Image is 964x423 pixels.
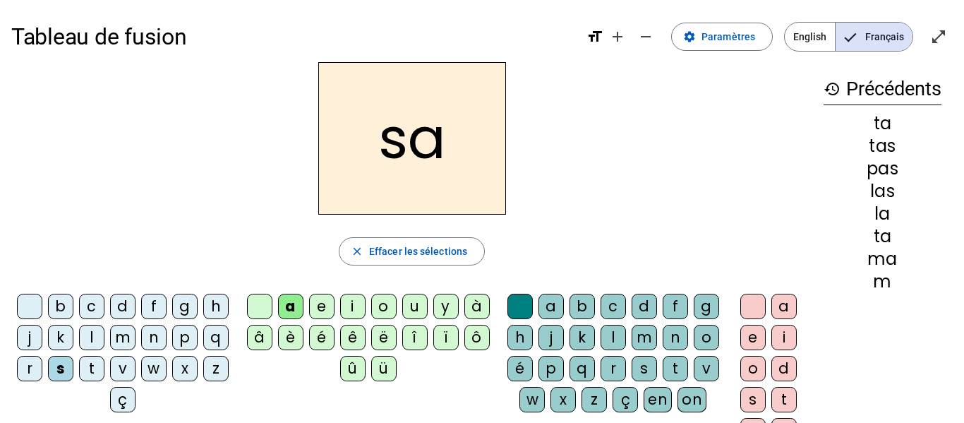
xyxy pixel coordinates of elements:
[203,325,229,350] div: q
[141,325,167,350] div: n
[824,228,941,245] div: ta
[203,294,229,319] div: h
[740,325,766,350] div: e
[644,387,672,412] div: en
[48,356,73,381] div: s
[603,23,632,51] button: Augmenter la taille de la police
[318,62,506,215] h2: sa
[464,294,490,319] div: à
[110,387,135,412] div: ç
[824,115,941,132] div: ta
[402,294,428,319] div: u
[930,28,947,45] mat-icon: open_in_full
[677,387,706,412] div: on
[683,30,696,43] mat-icon: settings
[340,356,366,381] div: û
[110,325,135,350] div: m
[824,205,941,222] div: la
[601,325,626,350] div: l
[784,22,913,52] mat-button-toggle-group: Language selection
[663,356,688,381] div: t
[570,325,595,350] div: k
[824,183,941,200] div: las
[570,294,595,319] div: b
[609,28,626,45] mat-icon: add
[701,28,755,45] span: Paramètres
[785,23,835,51] span: English
[340,325,366,350] div: ê
[694,325,719,350] div: o
[110,356,135,381] div: v
[79,325,104,350] div: l
[17,356,42,381] div: r
[740,387,766,412] div: s
[507,325,533,350] div: h
[824,138,941,155] div: tas
[637,28,654,45] mat-icon: remove
[771,356,797,381] div: d
[351,245,363,258] mat-icon: close
[550,387,576,412] div: x
[538,294,564,319] div: a
[582,387,607,412] div: z
[141,356,167,381] div: w
[663,325,688,350] div: n
[586,28,603,45] mat-icon: format_size
[309,294,335,319] div: e
[507,356,533,381] div: é
[613,387,638,412] div: ç
[11,14,575,59] h1: Tableau de fusion
[538,356,564,381] div: p
[172,325,198,350] div: p
[48,325,73,350] div: k
[110,294,135,319] div: d
[141,294,167,319] div: f
[771,325,797,350] div: i
[740,356,766,381] div: o
[632,356,657,381] div: s
[601,294,626,319] div: c
[519,387,545,412] div: w
[371,325,397,350] div: ë
[824,81,841,97] mat-icon: history
[247,325,272,350] div: â
[632,294,657,319] div: d
[824,273,941,290] div: m
[771,387,797,412] div: t
[402,325,428,350] div: î
[48,294,73,319] div: b
[570,356,595,381] div: q
[464,325,490,350] div: ô
[340,294,366,319] div: i
[924,23,953,51] button: Entrer en plein écran
[671,23,773,51] button: Paramètres
[433,325,459,350] div: ï
[79,294,104,319] div: c
[632,325,657,350] div: m
[371,294,397,319] div: o
[172,294,198,319] div: g
[824,251,941,268] div: ma
[824,73,941,105] h3: Précédents
[79,356,104,381] div: t
[278,325,303,350] div: è
[278,294,303,319] div: a
[663,294,688,319] div: f
[694,356,719,381] div: v
[601,356,626,381] div: r
[771,294,797,319] div: a
[371,356,397,381] div: ü
[824,160,941,177] div: pas
[203,356,229,381] div: z
[17,325,42,350] div: j
[309,325,335,350] div: é
[172,356,198,381] div: x
[538,325,564,350] div: j
[339,237,485,266] button: Effacer les sélections
[694,294,719,319] div: g
[433,294,459,319] div: y
[369,243,467,260] span: Effacer les sélections
[632,23,660,51] button: Diminuer la taille de la police
[836,23,912,51] span: Français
